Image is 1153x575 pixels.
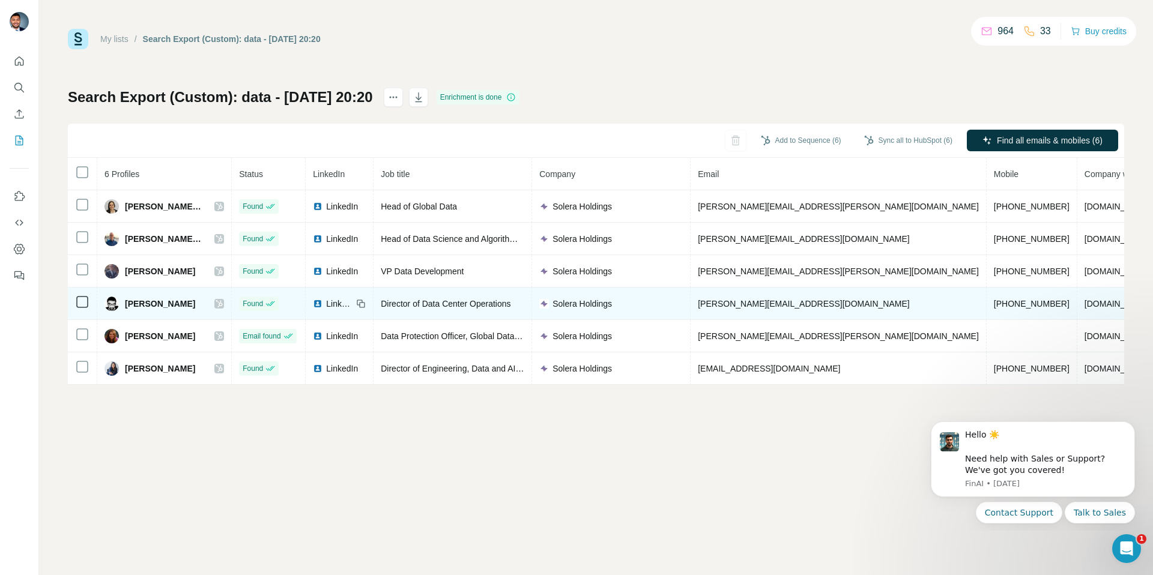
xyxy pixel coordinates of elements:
[381,234,563,244] span: Head of Data Science and Algorithm Engineering
[125,233,202,245] span: [PERSON_NAME], PhD
[243,298,263,309] span: Found
[313,169,345,179] span: LinkedIn
[1085,364,1152,373] span: [DOMAIN_NAME]
[313,202,322,211] img: LinkedIn logo
[381,169,410,179] span: Job title
[313,266,322,276] img: LinkedIn logo
[104,199,119,214] img: Avatar
[1085,331,1152,341] span: [DOMAIN_NAME]
[1137,534,1146,544] span: 1
[326,200,358,212] span: LinkedIn
[539,234,549,244] img: company-logo
[381,202,457,211] span: Head of Global Data
[243,201,263,212] span: Found
[539,299,549,309] img: company-logo
[698,364,840,373] span: [EMAIL_ADDRESS][DOMAIN_NAME]
[1085,202,1152,211] span: [DOMAIN_NAME]
[698,331,979,341] span: [PERSON_NAME][EMAIL_ADDRESS][PERSON_NAME][DOMAIN_NAME]
[326,363,358,375] span: LinkedIn
[313,299,322,309] img: LinkedIn logo
[994,202,1070,211] span: [PHONE_NUMBER]
[125,265,195,277] span: [PERSON_NAME]
[313,364,322,373] img: LinkedIn logo
[243,233,263,244] span: Found
[104,329,119,343] img: Avatar
[125,363,195,375] span: [PERSON_NAME]
[1085,266,1152,276] span: [DOMAIN_NAME]
[68,88,373,107] h1: Search Export (Custom): data - [DATE] 20:20
[135,33,137,45] li: /
[143,33,321,45] div: Search Export (Custom): data - [DATE] 20:20
[100,34,129,44] a: My lists
[539,266,549,276] img: company-logo
[243,266,263,277] span: Found
[326,265,358,277] span: LinkedIn
[10,212,29,233] button: Use Surfe API
[10,103,29,125] button: Enrich CSV
[994,169,1018,179] span: Mobile
[539,169,575,179] span: Company
[994,266,1070,276] span: [PHONE_NUMBER]
[10,50,29,72] button: Quick start
[552,200,612,212] span: Solera Holdings
[313,234,322,244] img: LinkedIn logo
[104,361,119,376] img: Avatar
[381,364,529,373] span: Director of Engineering, Data and AI/ML
[239,169,263,179] span: Status
[1085,234,1152,244] span: [DOMAIN_NAME]
[552,363,612,375] span: Solera Holdings
[698,202,979,211] span: [PERSON_NAME][EMAIL_ADDRESS][PERSON_NAME][DOMAIN_NAME]
[437,90,520,104] div: Enrichment is done
[698,234,909,244] span: [PERSON_NAME][EMAIL_ADDRESS][DOMAIN_NAME]
[539,202,549,211] img: company-logo
[381,299,510,309] span: Director of Data Center Operations
[10,265,29,286] button: Feedback
[752,131,850,149] button: Add to Sequence (6)
[1085,299,1152,309] span: [DOMAIN_NAME]
[552,233,612,245] span: Solera Holdings
[68,29,88,49] img: Surfe Logo
[997,134,1103,146] span: Find all emails & mobiles (6)
[104,232,119,246] img: Avatar
[967,130,1118,151] button: Find all emails & mobiles (6)
[326,298,353,310] span: LinkedIn
[856,131,961,149] button: Sync all to HubSpot (6)
[243,331,280,342] span: Email found
[994,234,1070,244] span: [PHONE_NUMBER]
[10,77,29,98] button: Search
[994,299,1070,309] span: [PHONE_NUMBER]
[1040,24,1051,38] p: 33
[10,130,29,151] button: My lists
[125,298,195,310] span: [PERSON_NAME]
[539,364,549,373] img: company-logo
[1112,534,1141,563] iframe: Intercom live chat
[539,331,549,341] img: company-logo
[104,264,119,278] img: Avatar
[125,200,202,212] span: [PERSON_NAME] Feliz
[698,169,719,179] span: Email
[1085,169,1151,179] span: Company website
[326,330,358,342] span: LinkedIn
[243,363,263,374] span: Found
[10,238,29,260] button: Dashboard
[994,364,1070,373] span: [PHONE_NUMBER]
[381,266,464,276] span: VP Data Development
[125,330,195,342] span: [PERSON_NAME]
[381,331,552,341] span: Data Protection Officer, Global Data & Privacy
[104,169,139,179] span: 6 Profiles
[10,12,29,31] img: Avatar
[1071,23,1127,40] button: Buy credits
[313,331,322,341] img: LinkedIn logo
[552,330,612,342] span: Solera Holdings
[104,297,119,311] img: Avatar
[997,24,1014,38] p: 964
[913,411,1153,531] iframe: Intercom notifications message
[384,88,403,107] button: actions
